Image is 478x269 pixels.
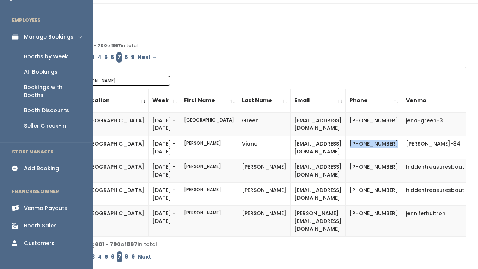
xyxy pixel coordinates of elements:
a: Page 8 [123,251,130,262]
div: All Bookings [24,68,58,76]
td: [EMAIL_ADDRESS][DOMAIN_NAME] [291,113,346,136]
td: [PERSON_NAME] [238,159,291,183]
div: Manage Bookings [24,33,74,41]
td: [PERSON_NAME] [180,159,238,183]
td: [PERSON_NAME] [238,183,291,206]
div: Pagination [42,251,462,262]
td: [GEOGRAPHIC_DATA] [81,206,149,237]
td: [EMAIL_ADDRESS][DOMAIN_NAME] [291,136,346,159]
a: Page 9 [130,251,136,262]
th: First Name: activate to sort column ascending [180,89,238,113]
div: Displaying Booking of in total [42,241,462,248]
a: Page 5 [103,52,109,63]
b: 601 - 700 [95,241,121,248]
td: [DATE] - [DATE] [149,136,180,159]
em: Page 7 [116,52,122,63]
td: [GEOGRAPHIC_DATA] [180,113,238,136]
th: Email: activate to sort column ascending [291,89,346,113]
b: 867 [127,241,137,248]
label: Search: [47,76,170,86]
div: Bookings with Booths [24,83,81,99]
a: Page 6 [109,52,115,63]
td: [PHONE_NUMBER] [346,183,402,206]
td: [PHONE_NUMBER] [346,159,402,183]
a: Page 4 [96,52,103,63]
div: Add Booking [24,165,59,172]
div: Booth Sales [24,222,57,230]
th: Week: activate to sort column ascending [149,89,180,113]
td: Viano [238,136,291,159]
td: [PHONE_NUMBER] [346,206,402,237]
td: [PERSON_NAME] [238,206,291,237]
em: Page 7 [117,251,122,262]
b: 867 [112,42,121,49]
td: [PERSON_NAME] [180,136,238,159]
td: [GEOGRAPHIC_DATA] [81,159,149,183]
h4: All Bookings [38,16,466,24]
div: Seller Check-in [24,122,66,130]
b: 601 - 700 [85,42,107,49]
a: Page 8 [123,52,130,63]
td: [DATE] - [DATE] [149,113,180,136]
td: [GEOGRAPHIC_DATA] [81,136,149,159]
div: Booths by Week [24,53,68,61]
a: Page 4 [96,251,103,262]
th: Last Name: activate to sort column ascending [238,89,291,113]
div: Customers [24,239,55,247]
td: [PHONE_NUMBER] [346,136,402,159]
td: [PERSON_NAME][EMAIL_ADDRESS][DOMAIN_NAME] [291,206,346,237]
td: [PERSON_NAME] [180,206,238,237]
a: Next → [136,251,159,262]
td: [GEOGRAPHIC_DATA] [81,113,149,136]
td: [GEOGRAPHIC_DATA] [81,183,149,206]
td: [EMAIL_ADDRESS][DOMAIN_NAME] [291,159,346,183]
td: [EMAIL_ADDRESS][DOMAIN_NAME] [291,183,346,206]
div: Venmo Payouts [24,204,67,212]
a: Page 9 [130,52,136,63]
td: [DATE] - [DATE] [149,183,180,206]
div: Pagination [42,52,462,63]
a: Next → [136,52,159,63]
div: Displaying Booking of in total [42,42,462,49]
a: Page 6 [109,251,116,262]
th: Phone: activate to sort column ascending [346,89,402,113]
input: Search: [75,76,170,86]
td: [PHONE_NUMBER] [346,113,402,136]
div: Booth Discounts [24,107,69,114]
td: [DATE] - [DATE] [149,159,180,183]
th: Location: activate to sort column ascending [81,89,149,113]
td: [DATE] - [DATE] [149,206,180,237]
td: [PERSON_NAME] [180,183,238,206]
td: Green [238,113,291,136]
a: Page 5 [103,251,109,262]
